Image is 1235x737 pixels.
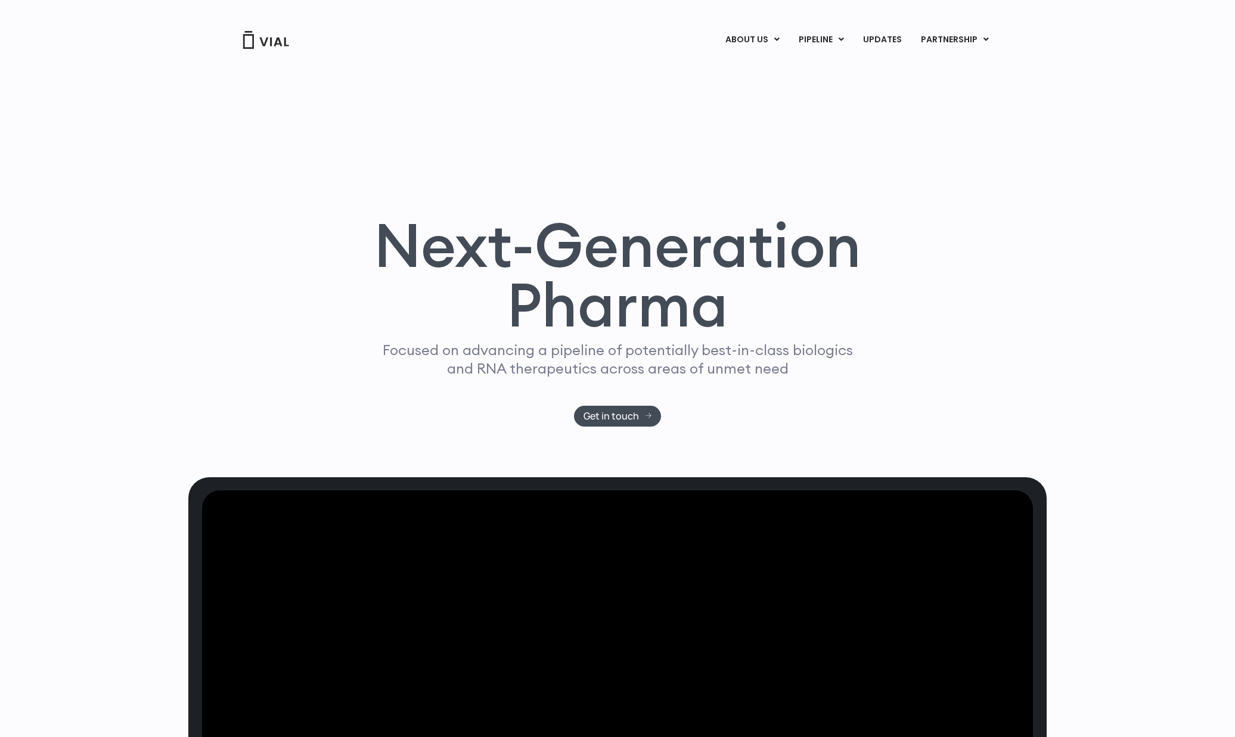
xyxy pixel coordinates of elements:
a: Get in touch [574,406,662,427]
a: PIPELINEMenu Toggle [789,30,853,50]
span: Get in touch [584,412,639,421]
a: ABOUT USMenu Toggle [716,30,789,50]
img: Vial Logo [242,31,290,49]
a: PARTNERSHIPMenu Toggle [911,30,998,50]
p: Focused on advancing a pipeline of potentially best-in-class biologics and RNA therapeutics acros... [377,341,858,378]
h1: Next-Generation Pharma [359,215,876,335]
a: UPDATES [854,30,911,50]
